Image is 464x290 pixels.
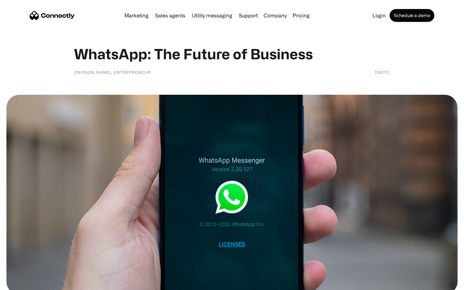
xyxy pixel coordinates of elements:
a: Login [370,13,388,18]
a: Schedule a demo [390,9,434,22]
a: Pricing [290,13,312,18]
aside: Language selected: English [6,279,39,288]
a: Sales agents [152,13,188,18]
div: [PERSON_NAME], Entrepreneur [74,69,151,75]
a: Utility messaging [189,13,235,18]
a: Marketing [122,13,151,18]
h1: WhatsApp: The Future of Business [74,45,390,63]
div: Company [264,11,287,20]
ul: Language list [13,279,39,288]
a: Support [236,13,260,18]
div: [DATE] [375,69,390,75]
